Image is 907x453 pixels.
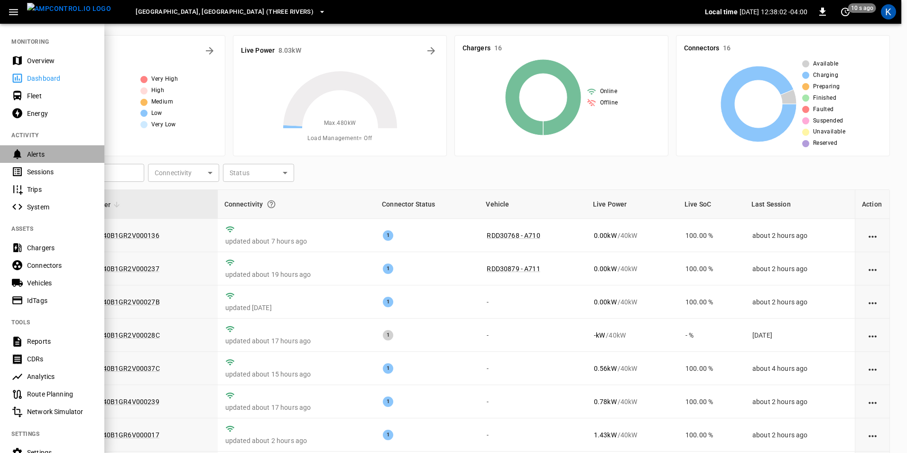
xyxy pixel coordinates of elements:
div: IdTags [27,296,93,305]
div: profile-icon [881,4,896,19]
div: Trips [27,185,93,194]
div: CDRs [27,354,93,364]
span: [GEOGRAPHIC_DATA], [GEOGRAPHIC_DATA] (Three Rivers) [136,7,314,18]
div: Reports [27,337,93,346]
p: Local time [705,7,738,17]
img: ampcontrol.io logo [27,3,111,15]
p: [DATE] 12:38:02 -04:00 [740,7,807,17]
div: Chargers [27,243,93,253]
div: System [27,202,93,212]
div: Vehicles [27,278,93,288]
span: 10 s ago [848,3,876,13]
button: set refresh interval [838,4,853,19]
div: Route Planning [27,389,93,399]
div: Connectors [27,261,93,270]
div: Analytics [27,372,93,381]
div: Energy [27,109,93,118]
div: Alerts [27,150,93,159]
div: Dashboard [27,74,93,83]
div: Fleet [27,91,93,101]
div: Overview [27,56,93,66]
div: Sessions [27,167,93,177]
div: Network Simulator [27,407,93,416]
